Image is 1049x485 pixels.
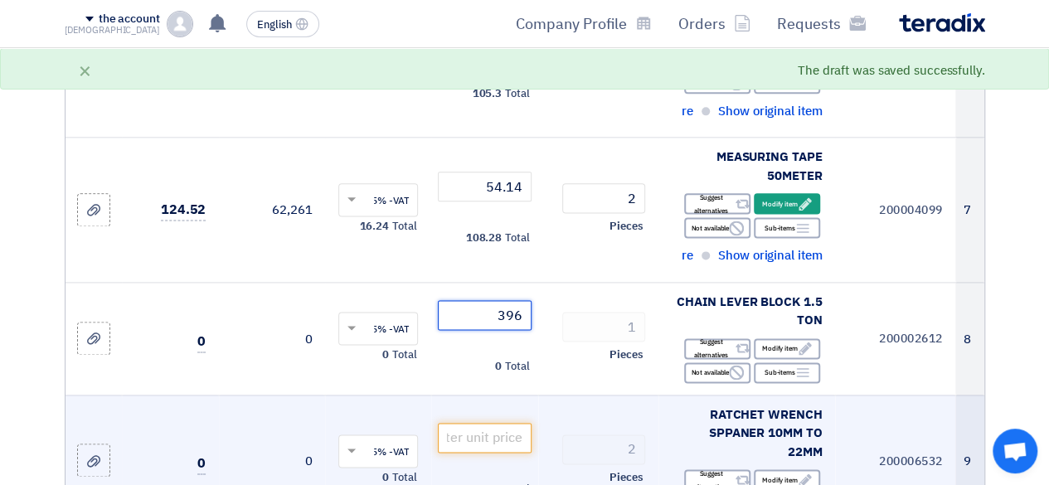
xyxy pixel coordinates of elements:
font: the account [99,10,160,27]
font: 7 [964,201,971,219]
font: Show original item [718,246,822,264]
input: RFQ_STEP1.ITEMS.2.AMOUNT_TITLE [562,312,645,342]
font: Total [392,469,417,485]
button: English [246,11,319,37]
font: Pieces [609,218,643,234]
font: 0 [382,347,389,362]
font: 105.3 [473,85,503,101]
font: Not available [691,367,729,377]
font: Modify item [762,343,798,353]
font: Pieces [609,469,643,485]
font: Pieces [609,347,643,362]
font: 0 [197,332,206,352]
font: Total [505,358,530,374]
font: Total [505,85,530,101]
ng-select: VAT [338,312,418,345]
font: 200006532 [879,452,943,469]
font: 62,261 [272,201,312,219]
font: Modify item [762,475,798,485]
font: 9 [964,452,971,470]
input: Enter unit price [438,423,531,453]
ng-select: VAT [338,434,418,468]
font: Requests [777,12,841,35]
font: 8 [964,329,971,347]
img: profile_test.png [167,11,193,37]
font: re [682,102,693,120]
div: Open chat [993,429,1037,473]
a: Requests [764,4,879,43]
font: 200002612 [879,330,943,347]
input: Enter unit price [438,172,531,201]
font: × [78,53,92,88]
font: MEASURING TAPE 50METER [716,148,823,185]
font: 0 [197,453,206,473]
img: Teradix logo [899,13,985,32]
ng-select: VAT [338,183,418,216]
font: [DEMOGRAPHIC_DATA] [65,23,160,37]
font: Company Profile [516,12,627,35]
a: Orders [665,4,764,43]
font: English [257,17,292,32]
font: The draft was saved successfully. [798,61,985,80]
font: Sub-items [765,367,795,377]
font: 200004099 [879,201,943,219]
font: 0 [304,452,312,470]
font: Not available [691,223,729,233]
font: 108.28 [466,230,502,245]
font: Total [505,230,530,245]
font: 0 [382,469,389,485]
font: Suggest alternatives [694,192,728,216]
font: 0 [304,329,312,347]
input: RFQ_STEP1.ITEMS.2.AMOUNT_TITLE [562,434,645,464]
font: Orders [678,12,726,35]
font: Total [392,218,417,234]
font: Modify item [762,199,798,209]
font: CHAIN ​​LEVER BLOCK 1.5 TON [677,293,822,330]
font: re [682,246,693,264]
font: Sub-items [765,223,795,233]
font: Suggest alternatives [694,337,728,360]
font: 124.52 [161,200,206,220]
font: 0 [495,358,502,374]
font: Total [392,347,417,362]
font: Show original item [718,102,822,120]
input: Enter unit price [438,300,531,330]
font: 16.24 [359,218,389,234]
input: RFQ_STEP1.ITEMS.2.AMOUNT_TITLE [562,183,645,213]
font: RATCHET WRENCH SPPANER 10MM TO 22MM [709,405,823,461]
